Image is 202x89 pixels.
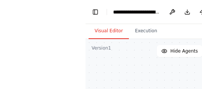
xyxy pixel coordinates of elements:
[113,8,160,16] nav: breadcrumb
[170,48,198,54] span: Hide Agents
[89,23,129,39] button: Visual Editor
[129,23,163,39] button: Execution
[90,7,101,17] button: Hide left sidebar
[92,45,111,51] div: Version 1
